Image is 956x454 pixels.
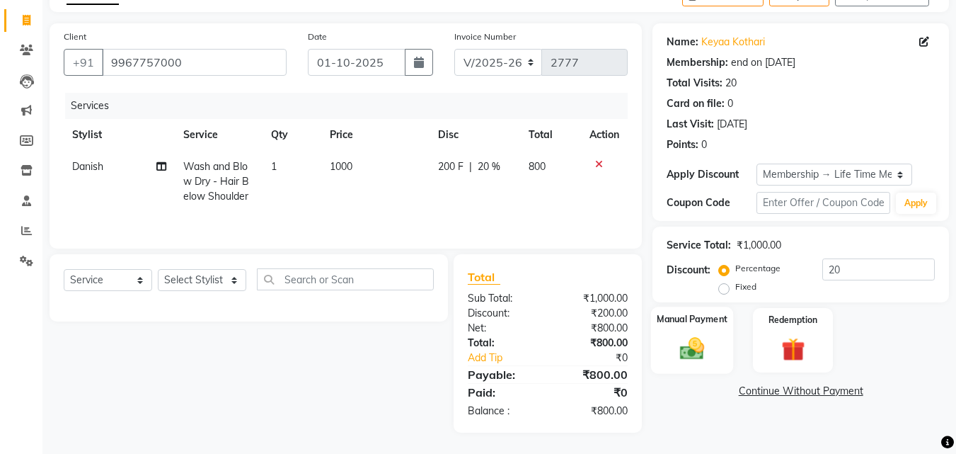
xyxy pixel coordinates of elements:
[667,55,728,70] div: Membership:
[725,76,737,91] div: 20
[308,30,327,43] label: Date
[657,312,727,326] label: Manual Payment
[457,404,548,419] div: Balance :
[756,192,890,214] input: Enter Offer / Coupon Code
[667,35,698,50] div: Name:
[774,335,812,364] img: _gift.svg
[548,404,638,419] div: ₹800.00
[457,291,548,306] div: Sub Total:
[727,96,733,111] div: 0
[64,119,175,151] th: Stylist
[457,366,548,383] div: Payable:
[701,35,765,50] a: Keyaa Kothari
[102,49,287,76] input: Search by Name/Mobile/Email/Code
[581,119,628,151] th: Action
[735,280,756,293] label: Fixed
[454,30,516,43] label: Invoice Number
[183,160,249,203] span: Wash and Blow Dry - Hair Below Shoulder
[737,238,781,253] div: ₹1,000.00
[548,321,638,336] div: ₹800.00
[257,268,434,290] input: Search or Scan
[64,49,103,76] button: +91
[457,336,548,351] div: Total:
[667,263,710,278] div: Discount:
[175,119,263,151] th: Service
[457,321,548,336] div: Net:
[263,119,321,151] th: Qty
[548,336,638,351] div: ₹800.00
[478,159,500,174] span: 20 %
[430,119,520,151] th: Disc
[457,306,548,321] div: Discount:
[667,117,714,132] div: Last Visit:
[271,160,277,173] span: 1
[667,76,722,91] div: Total Visits:
[717,117,747,132] div: [DATE]
[667,96,725,111] div: Card on file:
[731,55,795,70] div: end on [DATE]
[896,193,936,214] button: Apply
[72,160,103,173] span: Danish
[548,306,638,321] div: ₹200.00
[469,159,472,174] span: |
[457,384,548,401] div: Paid:
[667,238,731,253] div: Service Total:
[548,366,638,383] div: ₹800.00
[768,314,817,327] label: Redemption
[468,270,500,285] span: Total
[330,160,352,173] span: 1000
[735,262,781,275] label: Percentage
[667,137,698,152] div: Points:
[65,93,638,119] div: Services
[672,334,712,363] img: _cash.svg
[563,351,639,365] div: ₹0
[667,195,756,210] div: Coupon Code
[548,291,638,306] div: ₹1,000.00
[64,30,86,43] label: Client
[457,351,563,365] a: Add Tip
[438,159,463,174] span: 200 F
[655,384,946,399] a: Continue Without Payment
[548,384,638,401] div: ₹0
[667,167,756,182] div: Apply Discount
[321,119,430,151] th: Price
[520,119,581,151] th: Total
[701,137,707,152] div: 0
[529,160,546,173] span: 800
